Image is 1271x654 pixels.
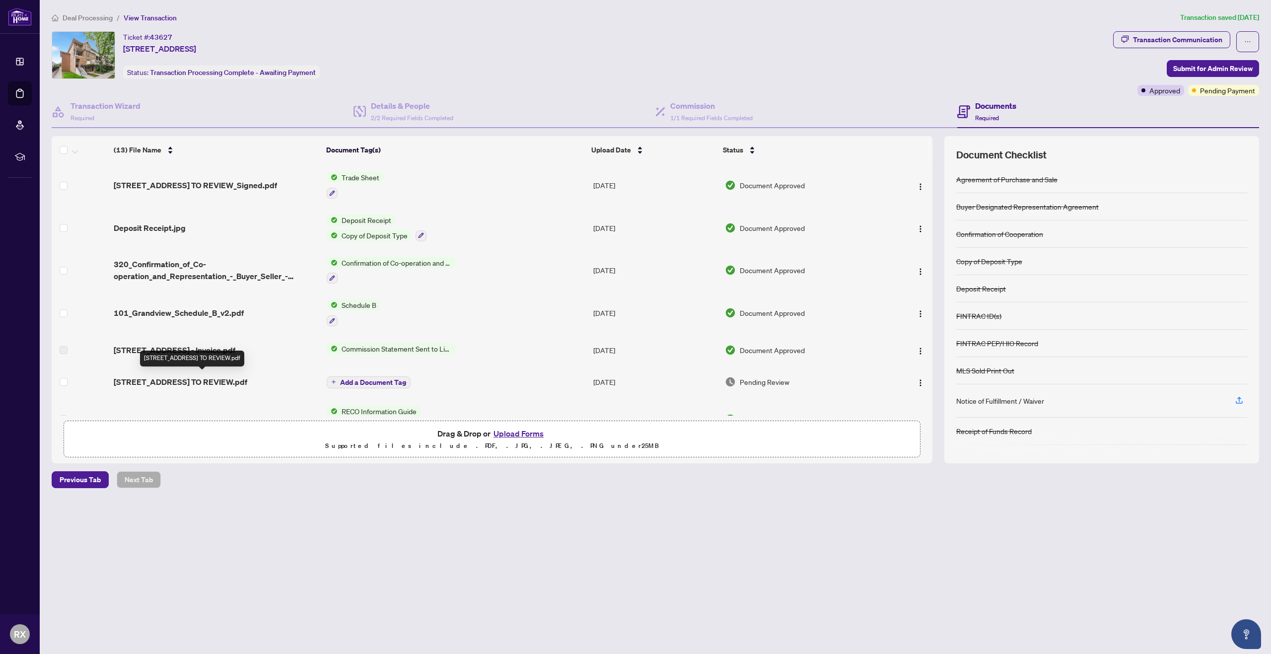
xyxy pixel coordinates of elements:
button: Logo [913,411,928,427]
span: Required [975,114,999,122]
img: Status Icon [327,230,338,241]
span: Document Approved [740,180,805,191]
p: Supported files include .PDF, .JPG, .JPEG, .PNG under 25 MB [70,440,914,452]
button: Status IconDeposit ReceiptStatus IconCopy of Deposit Type [327,215,426,241]
div: Agreement of Purchase and Sale [956,174,1058,185]
span: Submit for Admin Review [1173,61,1253,76]
button: Status IconTrade Sheet [327,172,383,199]
th: Status [719,136,883,164]
button: Status IconCommission Statement Sent to Listing Brokerage [327,343,455,354]
button: Open asap [1231,619,1261,649]
div: Buyer Designated Representation Agreement [956,201,1099,212]
button: Logo [913,342,928,358]
span: Status [723,145,743,155]
button: Logo [913,305,928,321]
div: Copy of Deposit Type [956,256,1022,267]
div: Notice of Fulfillment / Waiver [956,395,1044,406]
span: 1/1 Required Fields Completed [670,114,753,122]
span: ellipsis [1244,38,1251,45]
span: [STREET_ADDRESS] [123,43,196,55]
h4: Commission [670,100,753,112]
img: Logo [917,183,924,191]
article: Transaction saved [DATE] [1180,12,1259,23]
span: Document Approved [740,345,805,356]
span: Document Approved [740,414,805,425]
img: Document Status [725,222,736,233]
button: Status IconConfirmation of Co-operation and Representation—Buyer/Seller [327,257,455,284]
span: 2/2 Required Fields Completed [371,114,453,122]
span: Document Approved [740,307,805,318]
span: Add a Document Tag [340,379,406,386]
img: Status Icon [327,299,338,310]
img: Logo [917,379,924,387]
td: [DATE] [589,207,721,249]
span: Trade Sheet [338,172,383,183]
span: Document Checklist [956,148,1047,162]
span: (13) File Name [114,145,161,155]
td: [DATE] [589,366,721,398]
button: Next Tab [117,471,161,488]
button: Transaction Communication [1113,31,1230,48]
span: [STREET_ADDRESS] TO REVIEW_Signed.pdf [114,179,277,191]
img: logo [8,7,32,26]
span: Deposit Receipt.jpg [114,222,186,234]
span: Drag & Drop orUpload FormsSupported files include .PDF, .JPG, .JPEG, .PNG under25MB [64,421,920,458]
span: home [52,14,59,21]
h4: Transaction Wizard [71,100,141,112]
img: Status Icon [327,343,338,354]
img: Logo [917,268,924,276]
span: Document Approved [740,222,805,233]
h4: Details & People [371,100,453,112]
button: Add a Document Tag [327,376,411,388]
div: Status: [123,66,320,79]
div: Confirmation of Cooperation [956,228,1043,239]
img: Logo [917,225,924,233]
span: Transaction Processing Complete - Awaiting Payment [150,68,316,77]
span: Approved [1149,85,1180,96]
span: Pending Payment [1200,85,1255,96]
button: Submit for Admin Review [1167,60,1259,77]
span: Drag & Drop or [437,427,547,440]
img: Document Status [725,307,736,318]
th: Document Tag(s) [322,136,588,164]
img: Status Icon [327,257,338,268]
span: [STREET_ADDRESS] TO REVIEW.pdf [114,376,247,388]
button: Logo [913,374,928,390]
div: MLS Sold Print Out [956,365,1014,376]
td: [DATE] [589,249,721,292]
td: [DATE] [589,291,721,334]
button: Add a Document Tag [327,375,411,388]
div: Deposit Receipt [956,283,1006,294]
span: Previous Tab [60,472,101,488]
img: Status Icon [327,215,338,225]
td: [DATE] [589,398,721,440]
span: Deposit Receipt [338,215,395,225]
img: Status Icon [327,172,338,183]
button: Logo [913,177,928,193]
img: Status Icon [327,406,338,417]
span: Upload Date [591,145,631,155]
span: [STREET_ADDRESS] - Invoice.pdf [114,344,235,356]
button: Upload Forms [491,427,547,440]
span: Deal Processing [63,13,113,22]
td: [DATE] [589,164,721,207]
span: Commission Statement Sent to Listing Brokerage [338,343,455,354]
th: (13) File Name [110,136,322,164]
img: Document Status [725,376,736,387]
img: Document Status [725,414,736,425]
span: RX [14,627,26,641]
span: Reco_Information_Guide_-_RECO_Forms.pdf [114,413,275,425]
div: [STREET_ADDRESS] TO REVIEW.pdf [140,351,244,366]
td: [DATE] [589,334,721,366]
button: Status IconSchedule B [327,299,380,326]
li: / [117,12,120,23]
span: 43627 [150,33,172,42]
div: FINTRAC ID(s) [956,310,1001,321]
span: Confirmation of Co-operation and Representation—Buyer/Seller [338,257,455,268]
img: Document Status [725,265,736,276]
button: Logo [913,262,928,278]
img: Logo [917,347,924,355]
span: Copy of Deposit Type [338,230,412,241]
span: View Transaction [124,13,177,22]
span: plus [331,379,336,384]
